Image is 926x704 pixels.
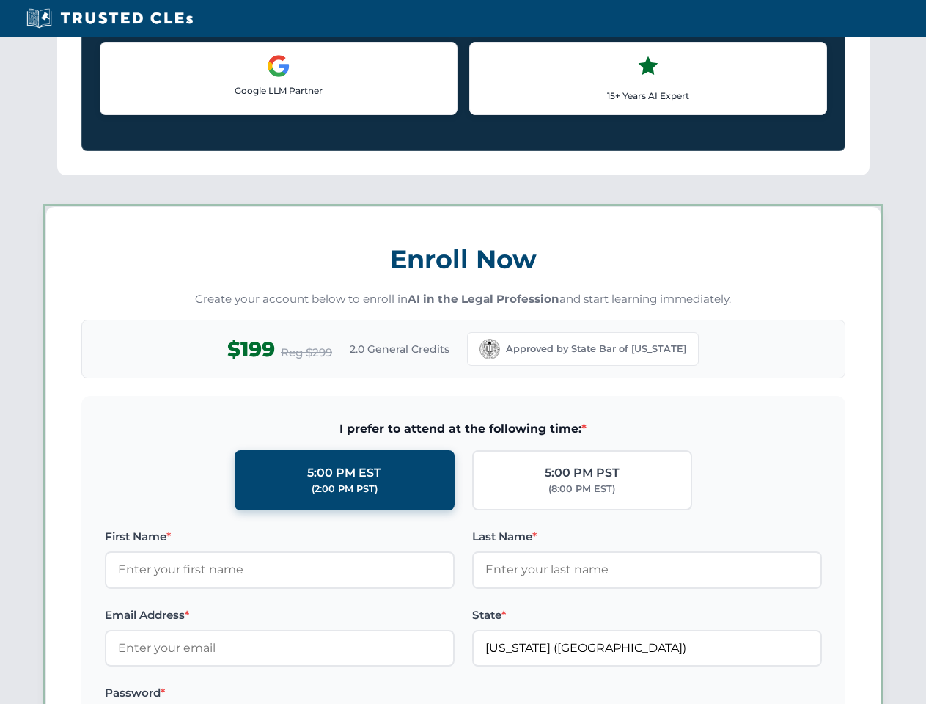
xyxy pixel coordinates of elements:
p: 15+ Years AI Expert [482,89,815,103]
span: Reg $299 [281,344,332,362]
div: (8:00 PM EST) [548,482,615,496]
strong: AI in the Legal Profession [408,292,559,306]
input: California (CA) [472,630,822,667]
span: 2.0 General Credits [350,341,449,357]
span: Approved by State Bar of [US_STATE] [506,342,686,356]
div: 5:00 PM PST [545,463,620,483]
label: Last Name [472,528,822,546]
label: State [472,606,822,624]
label: Password [105,684,455,702]
input: Enter your first name [105,551,455,588]
input: Enter your last name [472,551,822,588]
label: Email Address [105,606,455,624]
span: $199 [227,333,275,366]
h3: Enroll Now [81,236,845,282]
div: (2:00 PM PST) [312,482,378,496]
img: California Bar [479,339,500,359]
p: Google LLM Partner [112,84,445,98]
span: I prefer to attend at the following time: [105,419,822,439]
input: Enter your email [105,630,455,667]
label: First Name [105,528,455,546]
div: 5:00 PM EST [307,463,381,483]
img: Google [267,54,290,78]
p: Create your account below to enroll in and start learning immediately. [81,291,845,308]
img: Trusted CLEs [22,7,197,29]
